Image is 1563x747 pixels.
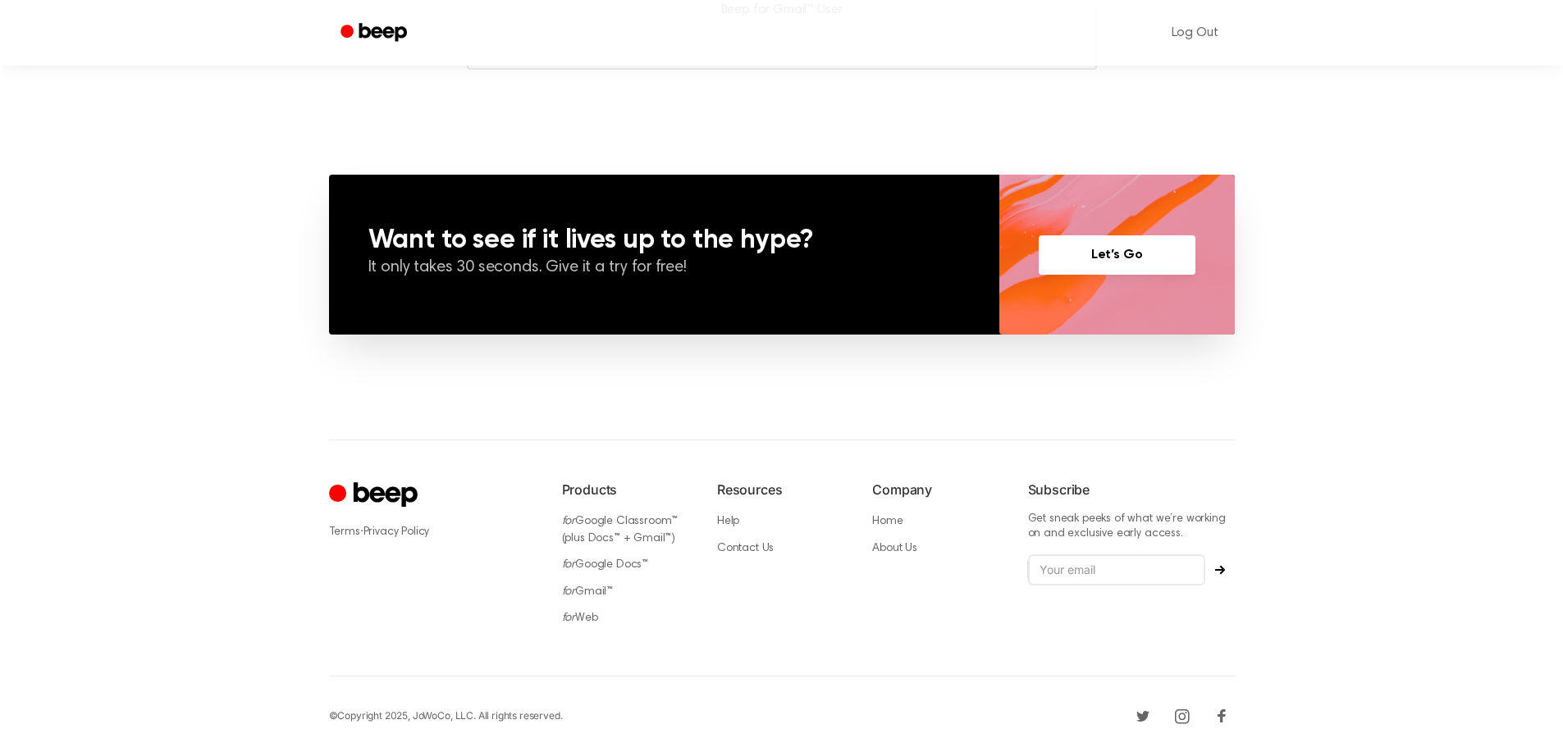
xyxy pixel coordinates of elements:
[329,480,422,512] a: Cruip
[329,708,563,723] div: © Copyright 2025, JoWoCo, LLC. All rights reserved.
[1209,703,1235,729] a: Facebook
[368,257,960,280] p: It only takes 30 seconds. Give it a try for free!
[562,559,649,571] a: forGoogle Docs™
[1205,565,1235,575] button: Subscribe
[872,480,1001,499] h6: Company
[1028,480,1235,499] h6: Subscribe
[363,526,430,538] a: Privacy Policy
[1130,703,1156,729] a: Twitter
[562,516,576,527] i: for
[1028,512,1235,541] p: Get sneak peeks of what we’re working on and exclusive early access.
[717,480,846,499] h6: Resources
[717,543,774,554] a: Contact Us
[562,480,691,499] h6: Products
[562,613,576,624] i: for
[329,17,422,49] a: Beep
[1155,13,1235,52] a: Log Out
[717,516,739,527] a: Help
[1169,703,1195,729] a: Instagram
[872,516,903,527] a: Home
[872,543,917,554] a: About Us
[562,586,614,598] a: forGmail™
[1039,235,1195,275] a: Let’s Go
[562,586,576,598] i: for
[1028,554,1205,585] input: Your email
[368,227,960,253] h3: Want to see if it lives up to the hype?
[562,559,576,571] i: for
[562,613,598,624] a: forWeb
[562,516,679,544] a: forGoogle Classroom™ (plus Docs™ + Gmail™)
[329,523,536,540] div: ·
[329,526,360,538] a: Terms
